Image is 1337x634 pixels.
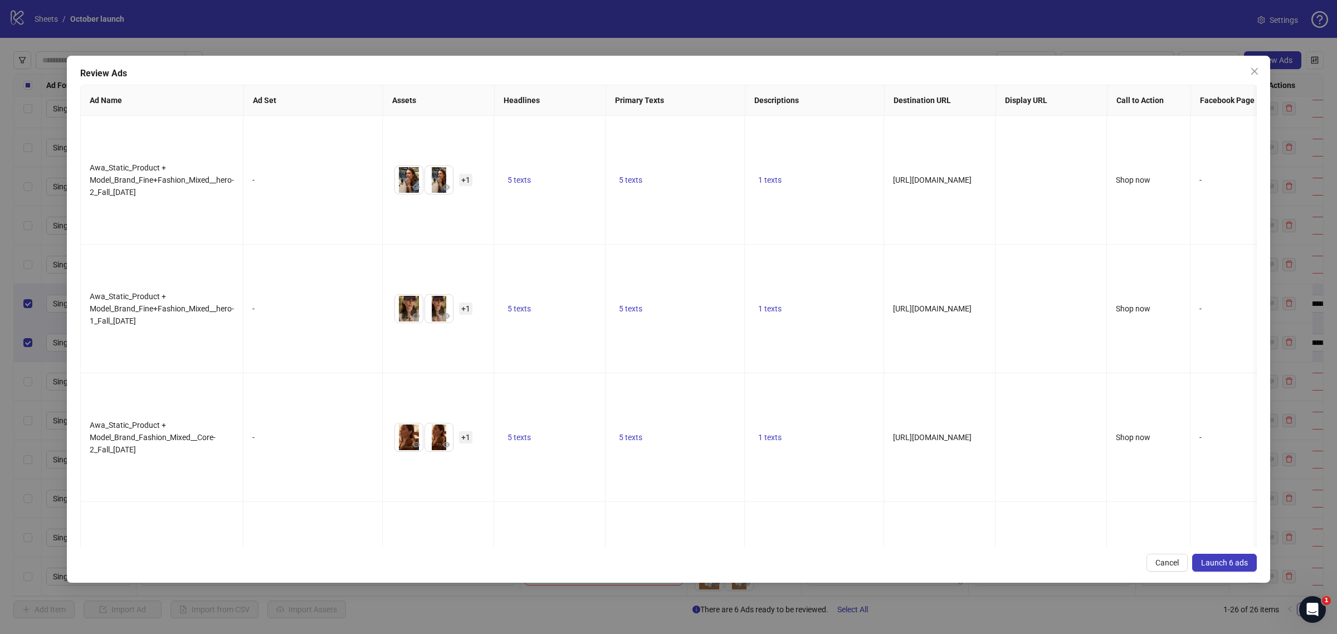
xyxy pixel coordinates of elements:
span: + 1 [459,174,472,186]
img: Asset 1 [395,295,423,323]
span: Shop now [1116,175,1150,184]
span: 1 texts [758,433,782,442]
button: 5 texts [614,302,647,315]
span: + 1 [459,303,472,315]
th: Assets [383,85,495,116]
div: Mots-clés [139,66,170,73]
button: 5 texts [614,431,647,444]
div: - [252,303,373,315]
img: Asset 2 [425,423,453,451]
span: eye [442,183,450,191]
th: Call to Action [1107,85,1191,116]
span: 5 texts [508,433,531,442]
th: Destination URL [885,85,996,116]
span: + 1 [459,431,472,443]
div: - [252,174,373,186]
img: Asset 1 [395,166,423,194]
button: Preview [409,438,423,451]
th: Display URL [996,85,1107,116]
span: close [1250,67,1259,76]
span: [URL][DOMAIN_NAME] [893,175,972,184]
span: Cancel [1155,558,1179,567]
button: Preview [440,309,453,323]
button: 5 texts [503,302,535,315]
button: 1 texts [754,173,786,187]
span: 1 texts [758,175,782,184]
span: 5 texts [508,175,531,184]
div: Domaine [57,66,86,73]
th: Ad Name [81,85,244,116]
span: eye [442,441,450,448]
th: Facebook Page [1191,85,1275,116]
button: 1 texts [754,431,786,444]
button: Preview [440,438,453,451]
iframe: Intercom live chat [1299,596,1326,623]
img: Asset 2 [425,295,453,323]
img: tab_keywords_by_traffic_grey.svg [126,65,135,74]
span: 5 texts [619,433,642,442]
span: [URL][DOMAIN_NAME] [893,304,972,313]
button: Launch 6 ads [1192,554,1257,572]
div: - [1199,431,1265,443]
div: - [1199,303,1265,315]
span: eye [412,441,420,448]
img: logo_orange.svg [18,18,27,27]
button: 1 texts [754,302,786,315]
span: 5 texts [508,304,531,313]
span: 5 texts [619,175,642,184]
button: 5 texts [614,173,647,187]
th: Primary Texts [606,85,745,116]
div: Domaine: [DOMAIN_NAME] [29,29,126,38]
span: Awa_Static_Product + Model_Brand_Fashion_Mixed__Core-2_Fall_[DATE] [90,421,216,454]
th: Descriptions [745,85,885,116]
span: eye [442,312,450,320]
span: Launch 6 ads [1201,558,1248,567]
button: 5 texts [503,431,535,444]
span: Shop now [1116,304,1150,313]
div: Review Ads [80,67,1257,80]
th: Ad Set [244,85,383,116]
th: Headlines [495,85,606,116]
div: - [1199,174,1265,186]
button: Preview [440,181,453,194]
span: Awa_Static_Product + Model_Brand_Fine+Fashion_Mixed__hero-2_Fall_[DATE] [90,163,234,197]
span: Awa_Static_Product + Model_Brand_Fine+Fashion_Mixed__hero-1_Fall_[DATE] [90,292,234,325]
button: Preview [409,309,423,323]
span: 5 texts [619,304,642,313]
img: website_grey.svg [18,29,27,38]
div: v 4.0.25 [31,18,55,27]
img: Asset 2 [425,166,453,194]
button: Cancel [1146,554,1188,572]
img: Asset 1 [395,423,423,451]
span: 1 texts [758,304,782,313]
button: 5 texts [503,173,535,187]
button: Preview [409,181,423,194]
span: [URL][DOMAIN_NAME] [893,433,972,442]
span: eye [412,183,420,191]
img: tab_domain_overview_orange.svg [45,65,54,74]
button: Close [1246,62,1263,80]
span: 1 [1322,596,1331,605]
span: eye [412,312,420,320]
span: Shop now [1116,433,1150,442]
div: - [252,431,373,443]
